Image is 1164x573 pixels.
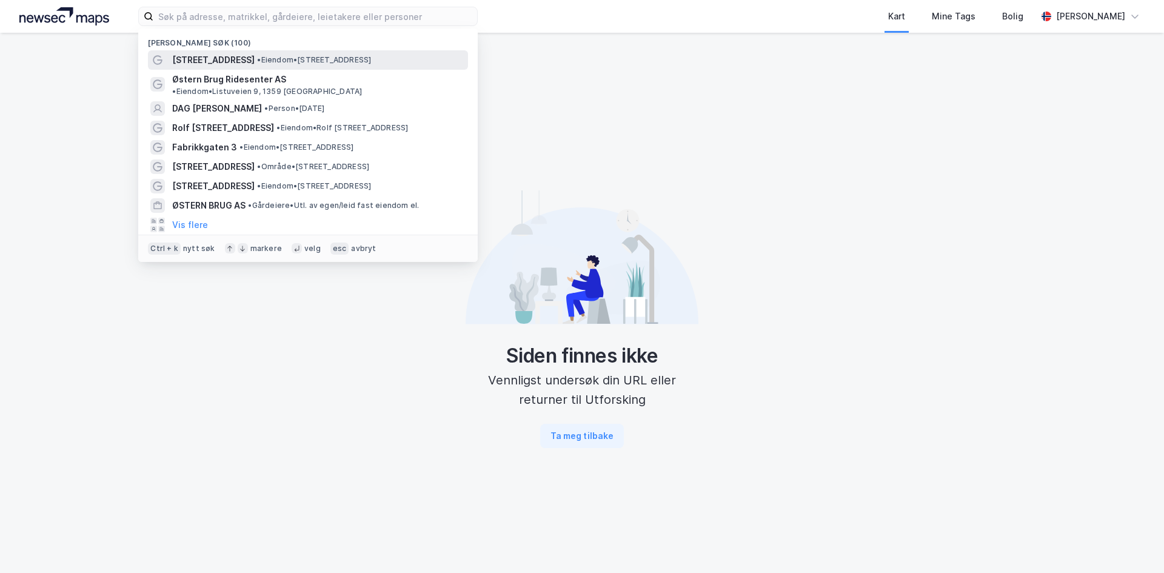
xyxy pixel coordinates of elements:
[250,244,282,253] div: markere
[304,244,321,253] div: velg
[257,162,261,171] span: •
[540,424,624,448] button: Ta meg tilbake
[248,201,252,210] span: •
[172,218,208,232] button: Vis flere
[248,201,419,210] span: Gårdeiere • Utl. av egen/leid fast eiendom el.
[276,123,408,133] span: Eiendom • Rolf [STREET_ADDRESS]
[1056,9,1125,24] div: [PERSON_NAME]
[172,87,176,96] span: •
[1103,515,1164,573] iframe: Chat Widget
[932,9,975,24] div: Mine Tags
[172,159,255,174] span: [STREET_ADDRESS]
[264,104,324,113] span: Person • [DATE]
[276,123,280,132] span: •
[351,244,376,253] div: avbryt
[19,7,109,25] img: logo.a4113a55bc3d86da70a041830d287a7e.svg
[257,55,261,64] span: •
[257,162,369,172] span: Område • [STREET_ADDRESS]
[153,7,477,25] input: Søk på adresse, matrikkel, gårdeiere, leietakere eller personer
[257,55,371,65] span: Eiendom • [STREET_ADDRESS]
[172,140,237,155] span: Fabrikkgaten 3
[172,101,262,116] span: DAG [PERSON_NAME]
[466,370,698,409] div: Vennligst undersøk din URL eller returner til Utforsking
[239,142,353,152] span: Eiendom • [STREET_ADDRESS]
[172,121,274,135] span: Rolf [STREET_ADDRESS]
[888,9,905,24] div: Kart
[172,72,286,87] span: Østern Brug Ridesenter AS
[138,28,478,50] div: [PERSON_NAME] søk (100)
[183,244,215,253] div: nytt søk
[466,344,698,368] div: Siden finnes ikke
[264,104,268,113] span: •
[172,53,255,67] span: [STREET_ADDRESS]
[257,181,261,190] span: •
[172,87,362,96] span: Eiendom • Listuveien 9, 1359 [GEOGRAPHIC_DATA]
[330,243,349,255] div: esc
[172,179,255,193] span: [STREET_ADDRESS]
[1002,9,1023,24] div: Bolig
[239,142,243,152] span: •
[257,181,371,191] span: Eiendom • [STREET_ADDRESS]
[1103,515,1164,573] div: Kontrollprogram for chat
[148,243,181,255] div: Ctrl + k
[172,198,246,213] span: ØSTERN BRUG AS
